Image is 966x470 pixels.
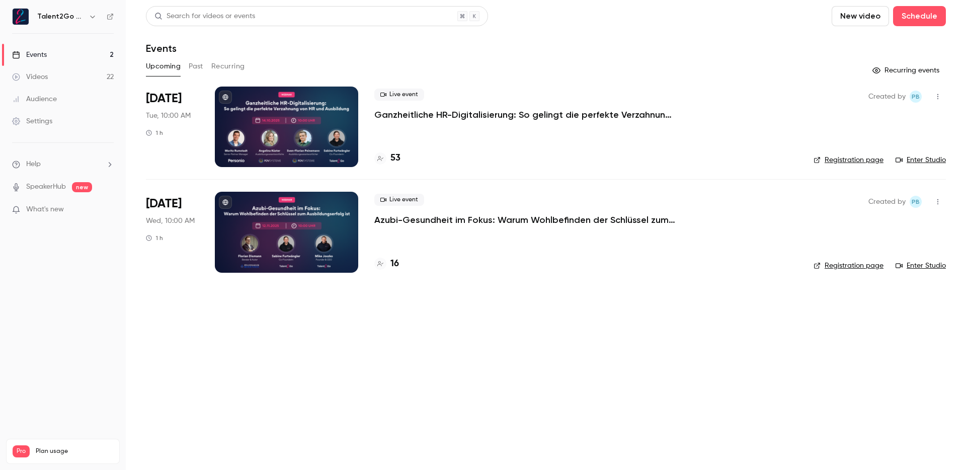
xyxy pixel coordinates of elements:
[146,111,191,121] span: Tue, 10:00 AM
[814,155,883,165] a: Registration page
[146,192,199,272] div: Nov 12 Wed, 10:00 AM (Europe/Berlin)
[893,6,946,26] button: Schedule
[374,257,399,271] a: 16
[36,447,113,455] span: Plan usage
[146,91,182,107] span: [DATE]
[146,196,182,212] span: [DATE]
[26,204,64,215] span: What's new
[814,261,883,271] a: Registration page
[868,196,906,208] span: Created by
[211,58,245,74] button: Recurring
[12,94,57,104] div: Audience
[832,6,889,26] button: New video
[189,58,203,74] button: Past
[390,151,400,165] h4: 53
[13,445,30,457] span: Pro
[154,11,255,22] div: Search for videos or events
[146,42,177,54] h1: Events
[374,151,400,165] a: 53
[37,12,85,22] h6: Talent2Go GmbH
[896,155,946,165] a: Enter Studio
[374,194,424,206] span: Live event
[910,91,922,103] span: Pascal Blot
[374,109,676,121] a: Ganzheitliche HR-Digitalisierung: So gelingt die perfekte Verzahnung von HR und Ausbildung mit Pe...
[12,116,52,126] div: Settings
[26,182,66,192] a: SpeakerHub
[12,50,47,60] div: Events
[26,159,41,170] span: Help
[146,129,163,137] div: 1 h
[146,87,199,167] div: Oct 14 Tue, 10:00 AM (Europe/Berlin)
[374,89,424,101] span: Live event
[374,214,676,226] a: Azubi-Gesundheit im Fokus: Warum Wohlbefinden der Schlüssel zum Ausbildungserfolg ist 💚
[146,216,195,226] span: Wed, 10:00 AM
[146,58,181,74] button: Upcoming
[390,257,399,271] h4: 16
[12,159,114,170] li: help-dropdown-opener
[896,261,946,271] a: Enter Studio
[13,9,29,25] img: Talent2Go GmbH
[910,196,922,208] span: Pascal Blot
[912,91,920,103] span: PB
[72,182,92,192] span: new
[868,91,906,103] span: Created by
[868,62,946,79] button: Recurring events
[146,234,163,242] div: 1 h
[12,72,48,82] div: Videos
[912,196,920,208] span: PB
